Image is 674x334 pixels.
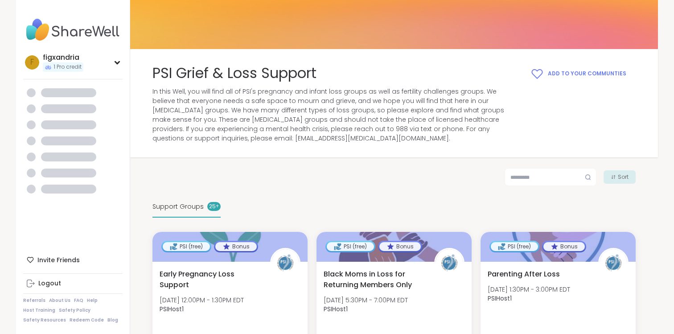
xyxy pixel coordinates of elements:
[87,297,98,304] a: Help
[74,297,83,304] a: FAQ
[379,242,421,251] div: Bonus
[152,87,510,143] span: In this Well, you will find all of PSI's pregnancy and infant loss groups as well as fertility ch...
[30,57,34,68] span: f
[107,317,118,323] a: Blog
[23,14,123,45] img: ShareWell Nav Logo
[152,63,316,83] span: PSI Grief & Loss Support
[491,242,538,251] div: PSI (free)
[324,269,424,290] span: Black Moms in Loss for Returning Members Only
[488,285,570,294] span: [DATE] 1:30PM - 3:00PM EDT
[38,279,61,288] div: Logout
[216,202,219,210] pre: +
[163,242,210,251] div: PSI (free)
[207,202,221,211] div: 25
[160,296,244,305] span: [DATE] 12:00PM - 1:30PM EDT
[70,317,104,323] a: Redeem Code
[488,294,512,303] b: PSIHost1
[618,173,629,181] span: Sort
[23,252,123,268] div: Invite Friends
[548,70,626,78] span: Add to your Communties
[152,202,204,211] span: Support Groups
[521,63,636,84] button: Add to your Communties
[23,276,123,292] a: Logout
[53,63,82,71] span: 1 Pro credit
[43,53,83,62] div: figxandria
[488,269,560,280] span: Parenting After Loss
[600,249,627,277] img: PSIHost1
[271,249,299,277] img: PSIHost1
[59,307,90,313] a: Safety Policy
[327,242,374,251] div: PSI (free)
[23,307,55,313] a: Host Training
[436,249,463,277] img: PSIHost1
[215,242,257,251] div: Bonus
[324,296,408,305] span: [DATE] 5:30PM - 7:00PM EDT
[23,317,66,323] a: Safety Resources
[543,242,585,251] div: Bonus
[160,305,184,313] b: PSIHost1
[49,297,70,304] a: About Us
[160,269,260,290] span: Early Pregnancy Loss Support
[23,297,45,304] a: Referrals
[324,305,348,313] b: PSIHost1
